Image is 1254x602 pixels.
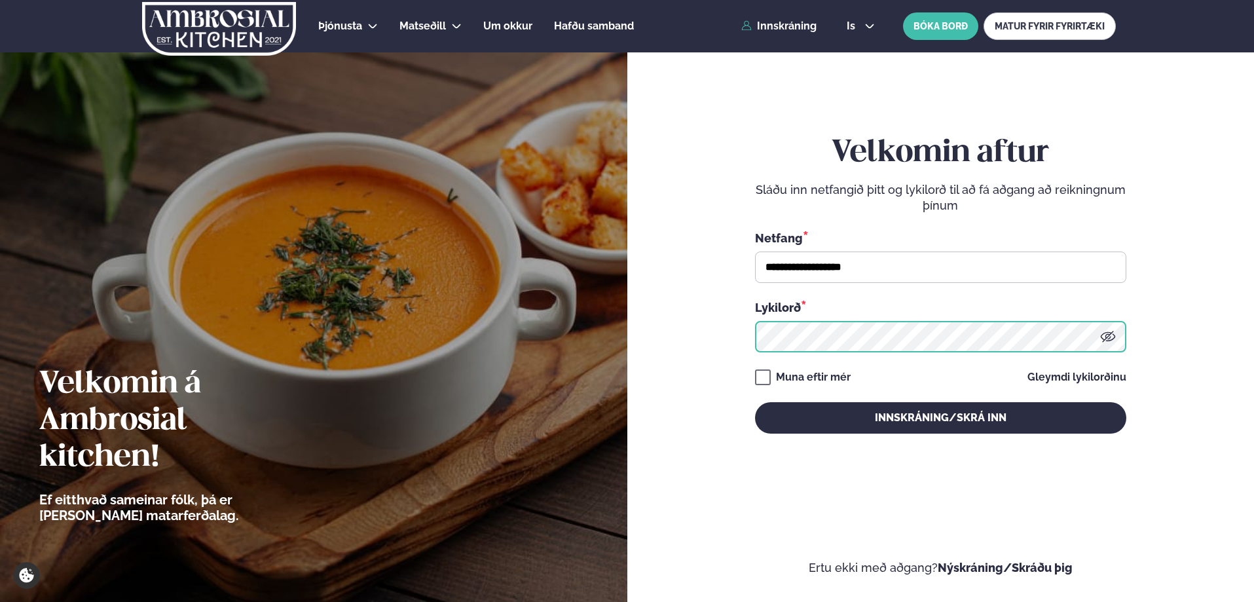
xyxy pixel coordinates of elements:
[13,562,40,589] a: Cookie settings
[667,560,1215,576] p: Ertu ekki með aðgang?
[847,21,859,31] span: is
[39,366,311,476] h2: Velkomin á Ambrosial kitchen!
[318,20,362,32] span: Þjónusta
[318,18,362,34] a: Þjónusta
[554,18,634,34] a: Hafðu samband
[399,18,446,34] a: Matseðill
[836,21,885,31] button: is
[903,12,978,40] button: BÓKA BORÐ
[141,2,297,56] img: logo
[755,135,1126,172] h2: Velkomin aftur
[39,492,311,523] p: Ef eitthvað sameinar fólk, þá er [PERSON_NAME] matarferðalag.
[755,299,1126,316] div: Lykilorð
[554,20,634,32] span: Hafðu samband
[399,20,446,32] span: Matseðill
[483,20,532,32] span: Um okkur
[755,229,1126,246] div: Netfang
[755,182,1126,214] p: Sláðu inn netfangið þitt og lykilorð til að fá aðgang að reikningnum þínum
[1027,372,1126,383] a: Gleymdi lykilorðinu
[483,18,532,34] a: Um okkur
[984,12,1116,40] a: MATUR FYRIR FYRIRTÆKI
[755,402,1126,434] button: Innskráning/Skrá inn
[741,20,817,32] a: Innskráning
[938,561,1073,574] a: Nýskráning/Skráðu þig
